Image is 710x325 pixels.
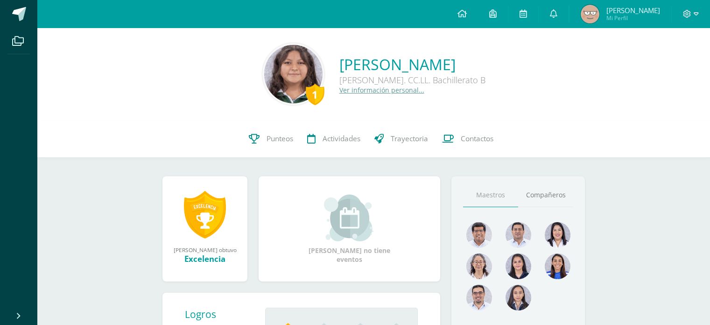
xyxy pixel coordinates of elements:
[463,183,518,207] a: Maestros
[606,6,660,15] span: [PERSON_NAME]
[506,285,531,311] img: 522dc90edefdd00265ec7718d30b3fcb.png
[466,285,492,311] img: c717c6dd901b269d3ae6ea341d867eaf.png
[172,246,238,253] div: [PERSON_NAME] obtuvo
[267,134,293,144] span: Punteos
[242,120,300,158] a: Punteos
[466,222,492,248] img: 239d5069e26d62d57e843c76e8715316.png
[300,120,367,158] a: Actividades
[581,5,599,23] img: 45a182ade8988a88df802d221fe80c70.png
[185,308,258,321] div: Logros
[324,195,375,241] img: event_small.png
[172,253,238,264] div: Excelencia
[545,222,570,248] img: 0580b9beee8b50b4e2a2441e05bb36d6.png
[435,120,500,158] a: Contactos
[518,183,573,207] a: Compañeros
[339,74,485,86] div: [PERSON_NAME]. CC.LL. Bachillerato B
[339,54,485,74] a: [PERSON_NAME]
[323,134,360,144] span: Actividades
[606,14,660,22] span: Mi Perfil
[303,195,396,264] div: [PERSON_NAME] no tiene eventos
[391,134,428,144] span: Trayectoria
[264,45,323,103] img: c7c38cad0ac2a05d74529eb50604c27d.png
[506,253,531,279] img: 6bc5668d4199ea03c0854e21131151f7.png
[461,134,493,144] span: Contactos
[339,86,424,94] a: Ver información personal...
[545,253,570,279] img: a5c04a697988ad129bdf05b8f922df21.png
[367,120,435,158] a: Trayectoria
[506,222,531,248] img: 9a0812c6f881ddad7942b4244ed4a083.png
[306,84,324,105] div: 1
[466,253,492,279] img: 0e5799bef7dad198813e0c5f14ac62f9.png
